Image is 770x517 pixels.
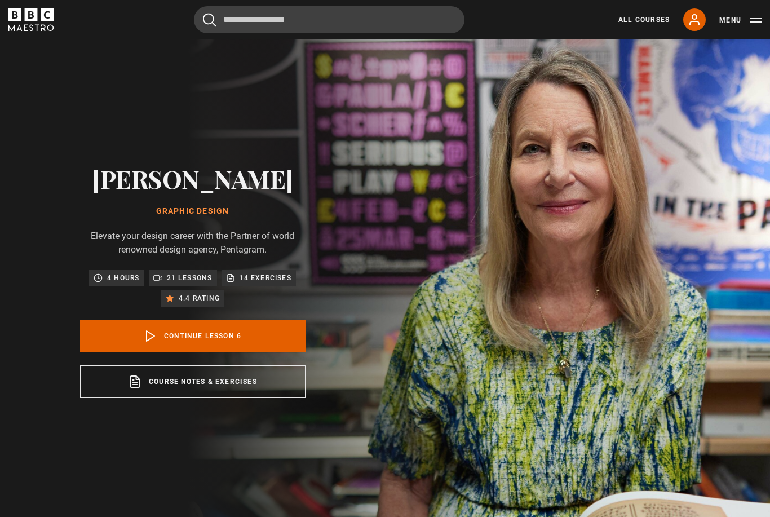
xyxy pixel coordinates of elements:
[194,6,464,33] input: Search
[80,229,306,257] p: Elevate your design career with the Partner of world renowned design agency, Pentagram.
[107,272,139,284] p: 4 hours
[179,293,220,304] p: 4.4 rating
[167,272,213,284] p: 21 lessons
[80,320,306,352] a: Continue lesson 6
[80,365,306,398] a: Course notes & exercises
[719,15,762,26] button: Toggle navigation
[203,13,216,27] button: Submit the search query
[80,164,306,193] h2: [PERSON_NAME]
[80,207,306,216] h1: Graphic Design
[8,8,54,31] svg: BBC Maestro
[618,15,670,25] a: All Courses
[240,272,291,284] p: 14 exercises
